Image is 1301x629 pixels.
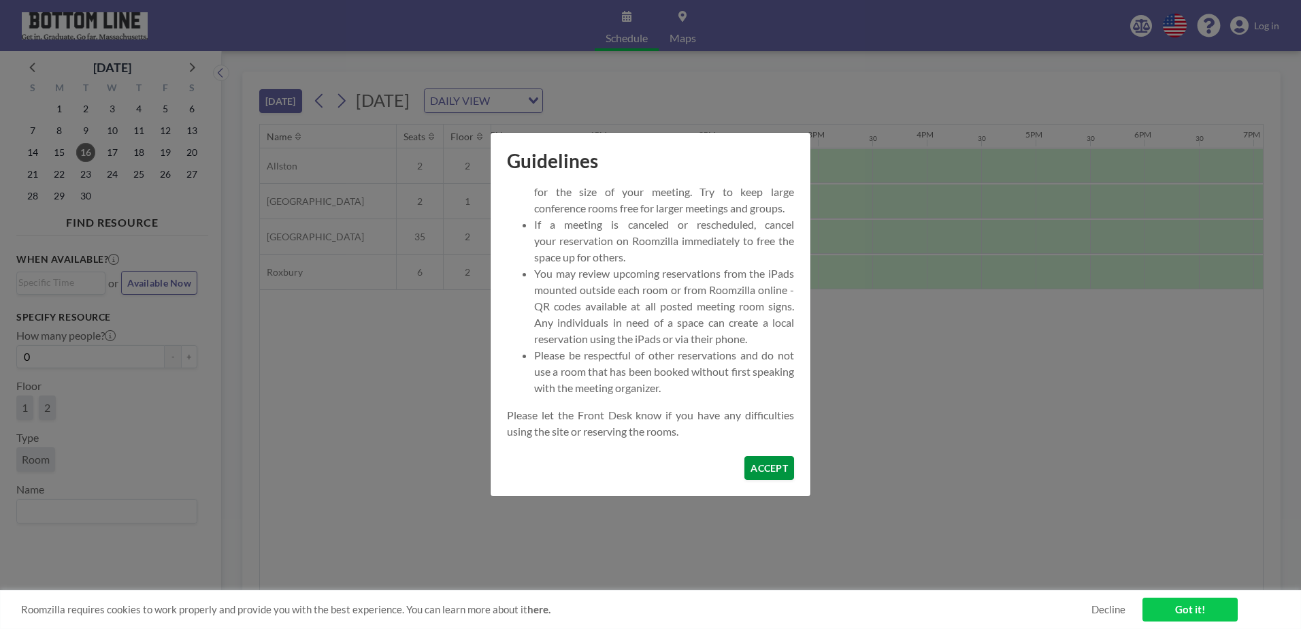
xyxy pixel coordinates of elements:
[507,407,794,440] p: Please let the Front Desk know if you have any difficulties using the site or reserving the rooms.
[534,167,794,216] li: When reserving a room, please choose the right space for the size of your meeting. Try to keep la...
[1142,598,1238,622] a: Got it!
[534,265,794,347] li: You may review upcoming reservations from the iPads mounted outside each room or from Roomzilla o...
[1091,603,1125,616] a: Decline
[534,347,794,396] li: Please be respectful of other reservations and do not use a room that has been booked without fir...
[527,603,550,615] a: here.
[744,456,794,480] button: ACCEPT
[21,603,1091,616] span: Roomzilla requires cookies to work properly and provide you with the best experience. You can lea...
[491,133,810,184] h1: Guidelines
[534,216,794,265] li: If a meeting is canceled or rescheduled, cancel your reservation on Roomzilla immediately to free...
